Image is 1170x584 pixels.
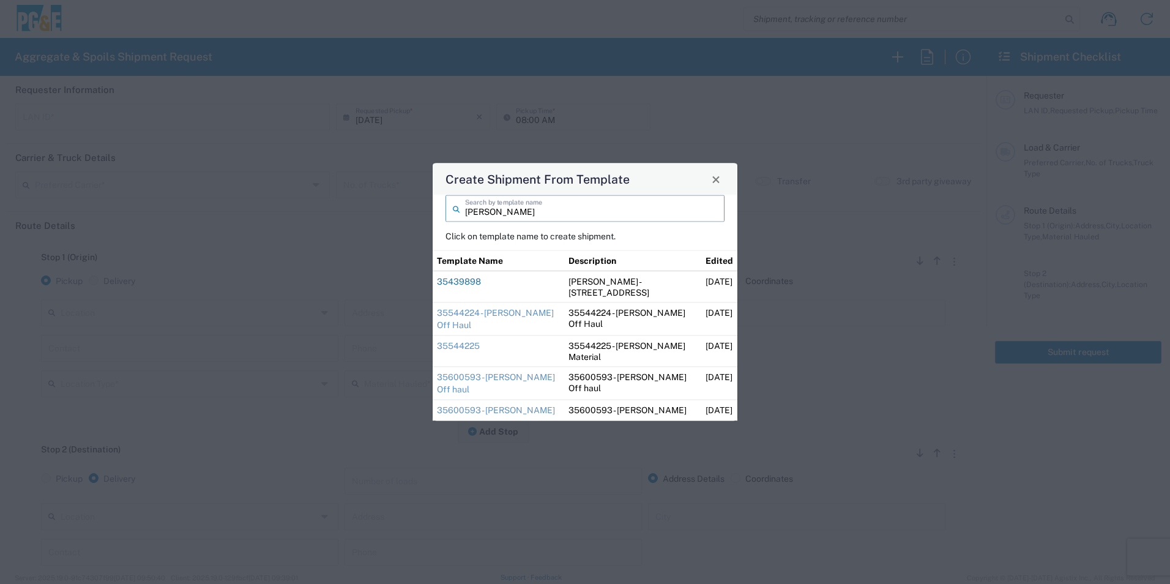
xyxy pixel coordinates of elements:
[701,271,737,303] td: [DATE]
[701,250,737,271] th: Edited
[445,170,630,188] h4: Create Shipment From Template
[445,231,725,242] p: Click on template name to create shipment.
[564,400,701,421] td: 35600593 - [PERSON_NAME]
[701,302,737,335] td: [DATE]
[437,372,555,394] a: 35600593 - [PERSON_NAME] Off haul
[564,367,701,400] td: 35600593 - [PERSON_NAME] Off haul
[564,271,701,303] td: [PERSON_NAME] - [STREET_ADDRESS]
[701,400,737,421] td: [DATE]
[437,341,480,351] a: 35544225
[564,250,701,271] th: Description
[433,250,564,271] th: Template Name
[707,171,725,188] button: Close
[437,308,554,330] a: 35544224 - [PERSON_NAME] Off Haul
[701,335,737,367] td: [DATE]
[437,405,555,415] a: 35600593 - [PERSON_NAME]
[564,335,701,367] td: 35544225 - [PERSON_NAME] Material
[433,250,737,421] table: Shipment templates
[564,302,701,335] td: 35544224 - [PERSON_NAME] Off Haul
[701,367,737,400] td: [DATE]
[437,277,481,286] a: 35439898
